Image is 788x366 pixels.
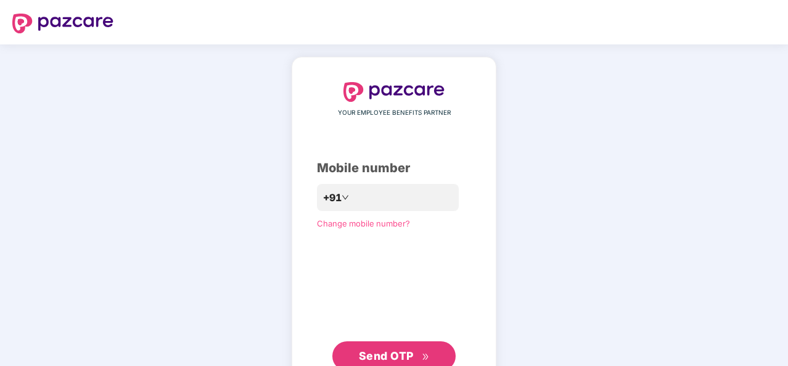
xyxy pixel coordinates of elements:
img: logo [12,14,113,33]
span: down [342,194,349,201]
span: double-right [422,353,430,361]
span: YOUR EMPLOYEE BENEFITS PARTNER [338,108,451,118]
div: Mobile number [317,159,471,178]
span: +91 [323,190,342,206]
img: logo [343,82,445,102]
span: Send OTP [359,349,414,362]
a: Change mobile number? [317,218,410,228]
